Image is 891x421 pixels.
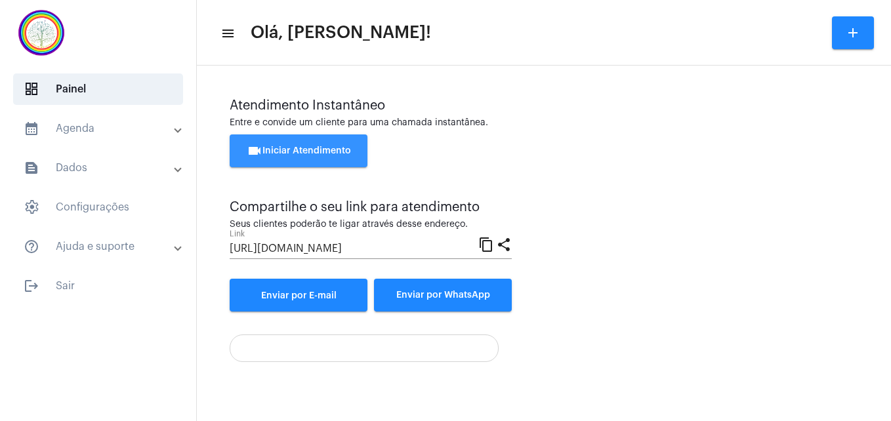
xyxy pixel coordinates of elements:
[230,200,512,214] div: Compartilhe o seu link para atendimento
[8,113,196,144] mat-expansion-panel-header: sidenav iconAgenda
[220,26,234,41] mat-icon: sidenav icon
[845,25,861,41] mat-icon: add
[478,236,494,252] mat-icon: content_copy
[230,118,858,128] div: Entre e convide um cliente para uma chamada instantânea.
[261,291,337,300] span: Enviar por E-mail
[13,270,183,302] span: Sair
[247,143,262,159] mat-icon: videocam
[396,291,490,300] span: Enviar por WhatsApp
[8,231,196,262] mat-expansion-panel-header: sidenav iconAjuda e suporte
[24,121,39,136] mat-icon: sidenav icon
[24,160,39,176] mat-icon: sidenav icon
[24,121,175,136] mat-panel-title: Agenda
[230,134,367,167] button: Iniciar Atendimento
[8,152,196,184] mat-expansion-panel-header: sidenav iconDados
[374,279,512,311] button: Enviar por WhatsApp
[13,191,183,223] span: Configurações
[10,7,72,59] img: c337f8d0-2252-6d55-8527-ab50248c0d14.png
[24,199,39,215] span: sidenav icon
[24,81,39,97] span: sidenav icon
[24,239,39,254] mat-icon: sidenav icon
[24,278,39,294] mat-icon: sidenav icon
[496,236,512,252] mat-icon: share
[24,239,175,254] mat-panel-title: Ajuda e suporte
[251,22,431,43] span: Olá, [PERSON_NAME]!
[247,146,351,155] span: Iniciar Atendimento
[13,73,183,105] span: Painel
[230,279,367,311] a: Enviar por E-mail
[230,220,512,230] div: Seus clientes poderão te ligar através desse endereço.
[24,160,175,176] mat-panel-title: Dados
[230,98,858,113] div: Atendimento Instantâneo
